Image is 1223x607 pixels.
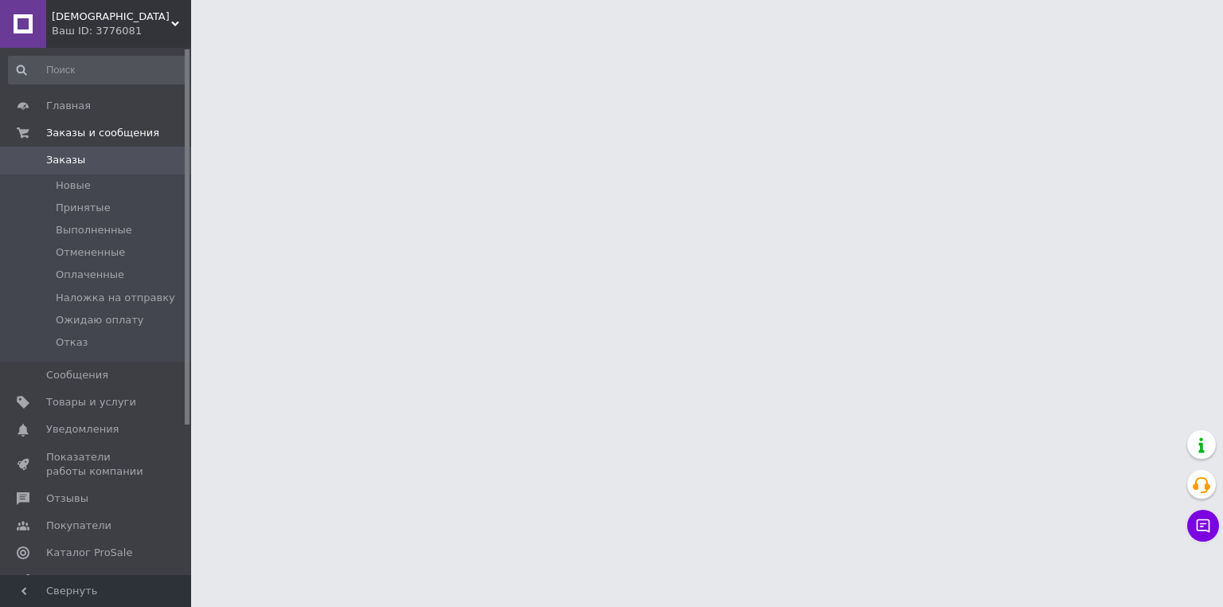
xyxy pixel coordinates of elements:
[52,24,191,38] div: Ваш ID: 3776081
[46,422,119,437] span: Уведомления
[46,574,105,588] span: Аналитика
[56,178,91,193] span: Новые
[56,291,175,305] span: Наложка на отправку
[56,335,88,350] span: Отказ
[56,223,132,237] span: Выполненные
[46,153,85,167] span: Заказы
[1187,510,1219,542] button: Чат с покупателем
[8,56,188,84] input: Поиск
[46,546,132,560] span: Каталог ProSale
[46,519,111,533] span: Покупатели
[56,245,125,260] span: Отмененные
[56,268,124,282] span: Оплаченные
[46,368,108,382] span: Сообщения
[46,126,159,140] span: Заказы и сообщения
[46,491,88,506] span: Отзывы
[56,201,111,215] span: Принятые
[46,99,91,113] span: Главная
[46,450,147,479] span: Показатели работы компании
[46,395,136,409] span: Товары и услуги
[56,313,143,327] span: Ожидаю оплату
[52,10,171,24] span: КОНФЕТЮР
